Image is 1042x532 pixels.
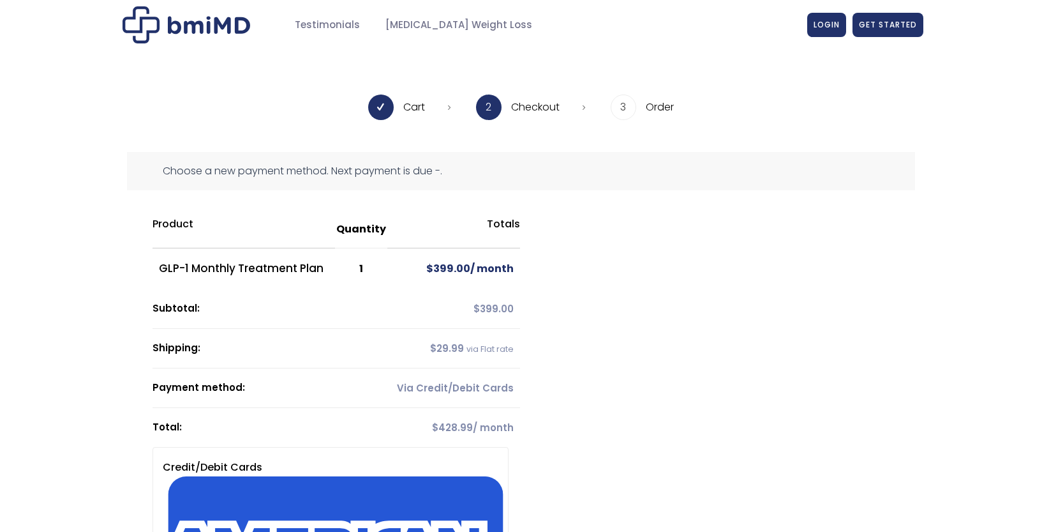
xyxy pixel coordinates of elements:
span: 2 [476,95,502,120]
th: Total: [153,408,387,447]
th: Totals [387,211,521,248]
th: Quantity [335,211,387,248]
th: Shipping: [153,329,387,369]
td: 1 [335,248,387,289]
span: 428.99 [432,421,473,434]
span: 399.00 [473,302,514,315]
span: LOGIN [814,19,840,30]
th: Subtotal: [153,289,387,329]
a: GET STARTED [852,13,923,37]
small: via Flat rate [466,344,514,354]
th: Product [153,211,335,248]
img: Checkout [123,6,250,43]
td: Via Credit/Debit Cards [387,369,521,408]
td: GLP-1 Monthly Treatment Plan [153,248,335,289]
td: / month [387,408,521,447]
th: Payment method: [153,369,387,408]
span: 29.99 [430,342,464,355]
li: Checkout [476,95,585,120]
span: $ [432,421,438,434]
li: Order [611,95,674,120]
span: $ [473,302,480,315]
div: Choose a new payment method. Next payment is due -. [127,152,915,190]
span: $ [426,261,433,276]
span: GET STARTED [859,19,917,30]
li: Cart [368,95,450,120]
a: LOGIN [807,13,846,37]
span: Testimonials [295,18,360,33]
td: / month [387,248,521,289]
a: Testimonials [282,13,373,38]
span: [MEDICAL_DATA] Weight Loss [385,18,532,33]
span: 399.00 [426,261,470,276]
span: $ [430,342,436,355]
a: [MEDICAL_DATA] Weight Loss [373,13,545,38]
span: 3 [611,95,636,120]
